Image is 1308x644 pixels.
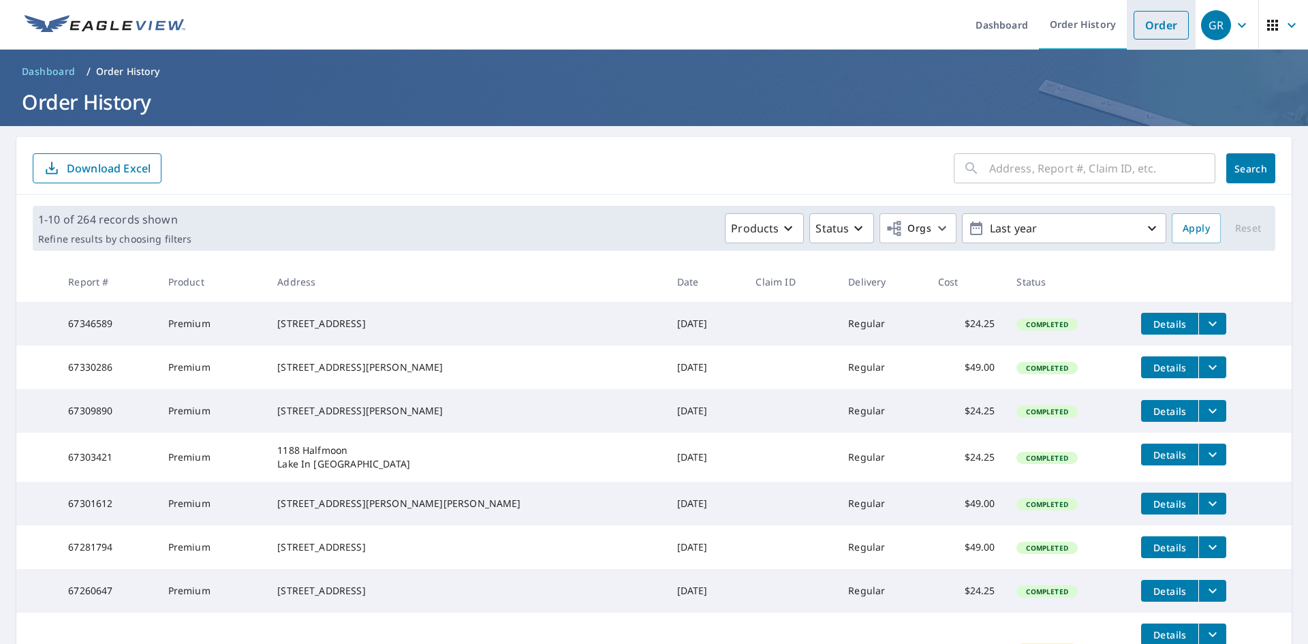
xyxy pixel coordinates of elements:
td: [DATE] [666,389,745,433]
td: [DATE] [666,569,745,613]
td: Regular [837,346,926,389]
img: EV Logo [25,15,185,35]
td: 67260647 [57,569,157,613]
td: $24.25 [927,433,1006,482]
td: Regular [837,525,926,569]
div: [STREET_ADDRESS][PERSON_NAME][PERSON_NAME] [277,497,655,510]
span: Completed [1018,320,1076,329]
td: [DATE] [666,482,745,525]
td: Regular [837,569,926,613]
button: detailsBtn-67346589 [1141,313,1198,335]
button: filesDropdownBtn-67330286 [1198,356,1226,378]
td: $24.25 [927,569,1006,613]
button: filesDropdownBtn-67281794 [1198,536,1226,558]
td: Premium [157,389,267,433]
th: Address [266,262,666,302]
span: Completed [1018,453,1076,463]
td: $49.00 [927,346,1006,389]
span: Dashboard [22,65,76,78]
td: Regular [837,302,926,346]
td: $49.00 [927,525,1006,569]
td: Premium [157,525,267,569]
div: [STREET_ADDRESS] [277,317,655,331]
th: Cost [927,262,1006,302]
td: [DATE] [666,433,745,482]
button: detailsBtn-67330286 [1141,356,1198,378]
input: Address, Report #, Claim ID, etc. [989,149,1215,187]
td: 67309890 [57,389,157,433]
button: Orgs [879,213,956,243]
th: Claim ID [745,262,837,302]
a: Order [1134,11,1189,40]
td: $24.25 [927,302,1006,346]
li: / [87,63,91,80]
p: Order History [96,65,160,78]
span: Details [1149,405,1190,418]
td: 67281794 [57,525,157,569]
button: detailsBtn-67260647 [1141,580,1198,602]
span: Details [1149,628,1190,641]
span: Orgs [886,220,931,237]
button: Apply [1172,213,1221,243]
td: Premium [157,346,267,389]
td: 67346589 [57,302,157,346]
span: Details [1149,361,1190,374]
th: Delivery [837,262,926,302]
td: Regular [837,389,926,433]
button: Search [1226,153,1275,183]
button: Status [809,213,874,243]
nav: breadcrumb [16,61,1292,82]
button: detailsBtn-67303421 [1141,444,1198,465]
p: 1-10 of 264 records shown [38,211,191,228]
span: Details [1149,585,1190,598]
td: 67301612 [57,482,157,525]
button: filesDropdownBtn-67309890 [1198,400,1226,422]
span: Completed [1018,587,1076,596]
button: filesDropdownBtn-67303421 [1198,444,1226,465]
p: Last year [984,217,1144,241]
span: Completed [1018,500,1076,509]
th: Status [1006,262,1130,302]
div: [STREET_ADDRESS][PERSON_NAME] [277,404,655,418]
th: Date [666,262,745,302]
span: Details [1149,448,1190,461]
button: detailsBtn-67309890 [1141,400,1198,422]
span: Completed [1018,407,1076,416]
th: Report # [57,262,157,302]
button: Last year [962,213,1166,243]
button: detailsBtn-67281794 [1141,536,1198,558]
td: [DATE] [666,302,745,346]
td: 67330286 [57,346,157,389]
div: GR [1201,10,1231,40]
span: Apply [1183,220,1210,237]
td: $24.25 [927,389,1006,433]
span: Details [1149,318,1190,331]
button: Download Excel [33,153,161,183]
span: Search [1237,162,1264,175]
td: Premium [157,302,267,346]
a: Dashboard [16,61,81,82]
button: Products [725,213,804,243]
span: Details [1149,497,1190,510]
button: filesDropdownBtn-67346589 [1198,313,1226,335]
td: Regular [837,482,926,525]
td: [DATE] [666,346,745,389]
td: Premium [157,482,267,525]
div: [STREET_ADDRESS] [277,584,655,598]
td: Premium [157,433,267,482]
p: Refine results by choosing filters [38,233,191,245]
th: Product [157,262,267,302]
button: filesDropdownBtn-67301612 [1198,493,1226,515]
td: 67303421 [57,433,157,482]
td: Regular [837,433,926,482]
h1: Order History [16,88,1292,116]
div: [STREET_ADDRESS] [277,540,655,554]
div: [STREET_ADDRESS][PERSON_NAME] [277,361,655,374]
span: Details [1149,541,1190,554]
div: 1188 Halfmoon Lake In [GEOGRAPHIC_DATA] [277,444,655,471]
span: Completed [1018,363,1076,373]
button: detailsBtn-67301612 [1141,493,1198,515]
p: Download Excel [67,161,151,176]
p: Products [731,220,779,236]
td: $49.00 [927,482,1006,525]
